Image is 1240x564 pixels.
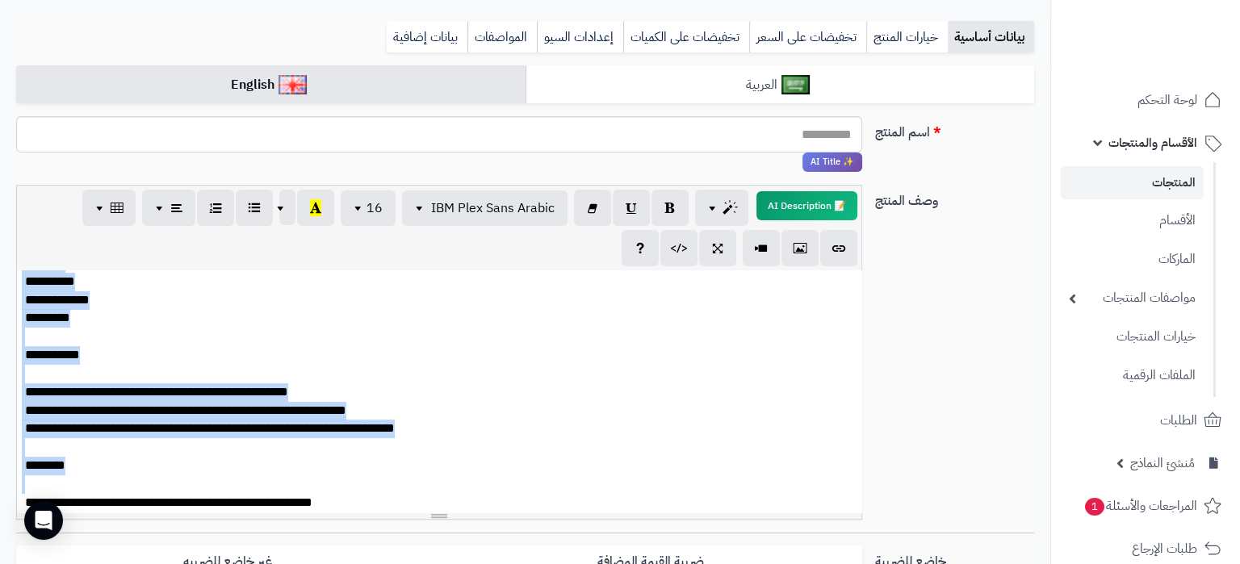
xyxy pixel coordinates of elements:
a: تخفيضات على الكميات [623,21,749,53]
span: طلبات الإرجاع [1132,537,1197,560]
a: الماركات [1061,242,1204,277]
a: الملفات الرقمية [1061,358,1204,393]
div: Open Intercom Messenger [24,501,63,540]
a: إعدادات السيو [537,21,623,53]
a: الأقسام [1061,203,1204,238]
img: logo-2.png [1130,12,1225,46]
span: لوحة التحكم [1137,89,1197,111]
a: العربية [526,65,1035,105]
button: IBM Plex Sans Arabic [402,190,568,226]
a: خيارات المنتج [866,21,948,53]
span: 16 [367,198,383,218]
span: 1 [1085,498,1104,516]
button: 📝 AI Description [756,191,857,220]
a: تخفيضات على السعر [749,21,866,53]
span: الطلبات [1160,409,1197,432]
a: بيانات إضافية [387,21,467,53]
img: العربية [781,75,810,94]
label: اسم المنتج [869,116,1041,142]
span: المراجعات والأسئلة [1083,495,1197,517]
button: 16 [341,190,396,226]
a: المراجعات والأسئلة1 [1061,487,1230,525]
span: انقر لاستخدام رفيقك الذكي [802,152,862,172]
a: لوحة التحكم [1061,81,1230,119]
label: وصف المنتج [869,185,1041,211]
a: بيانات أساسية [948,21,1034,53]
a: English [16,65,526,105]
a: المواصفات [467,21,537,53]
span: الأقسام والمنتجات [1108,132,1197,154]
a: مواصفات المنتجات [1061,281,1204,315]
a: المنتجات [1061,166,1204,199]
span: IBM Plex Sans Arabic [431,198,555,218]
a: الطلبات [1061,401,1230,440]
img: English [279,75,307,94]
a: خيارات المنتجات [1061,320,1204,354]
span: مُنشئ النماذج [1130,452,1195,474]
